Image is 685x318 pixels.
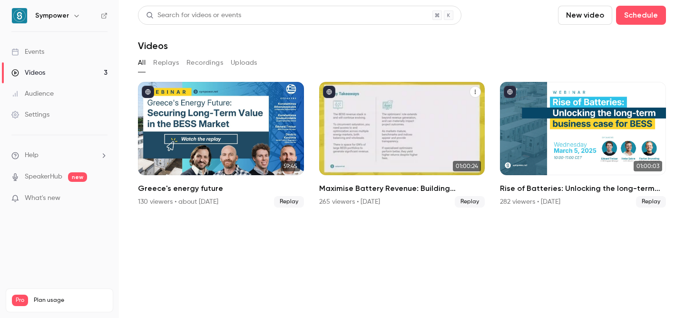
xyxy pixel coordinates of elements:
[138,55,146,70] button: All
[11,110,49,119] div: Settings
[558,6,612,25] button: New video
[319,82,485,208] a: 01:00:24Maximise Battery Revenue: Building Bankable Projects with Long-Term ROI265 viewers • [DAT...
[138,40,168,51] h1: Videos
[634,161,662,171] span: 01:00:03
[500,197,560,207] div: 282 viewers • [DATE]
[96,194,108,203] iframe: Noticeable Trigger
[12,306,30,315] p: Videos
[138,82,666,208] ul: Videos
[138,6,666,312] section: Videos
[89,306,107,315] p: / 300
[636,196,666,208] span: Replay
[455,196,485,208] span: Replay
[11,150,108,160] li: help-dropdown-opener
[142,86,154,98] button: published
[186,55,223,70] button: Recordings
[616,6,666,25] button: Schedule
[11,68,45,78] div: Videos
[323,86,335,98] button: published
[319,197,380,207] div: 265 viewers • [DATE]
[138,82,304,208] li: Greece's energy future
[146,10,241,20] div: Search for videos or events
[138,197,218,207] div: 130 viewers • about [DATE]
[138,82,304,208] a: 59:45Greece's energy future130 viewers • about [DATE]Replay
[89,308,92,313] span: 3
[68,172,87,182] span: new
[12,295,28,306] span: Pro
[319,82,485,208] li: Maximise Battery Revenue: Building Bankable Projects with Long-Term ROI
[319,183,485,194] h2: Maximise Battery Revenue: Building Bankable Projects with Long-Term ROI
[25,172,62,182] a: SpeakerHub
[25,150,39,160] span: Help
[12,8,27,23] img: Sympower
[274,196,304,208] span: Replay
[11,47,44,57] div: Events
[34,297,107,304] span: Plan usage
[500,183,666,194] h2: Rise of Batteries: Unlocking the long-term business case for [PERSON_NAME]
[500,82,666,208] li: Rise of Batteries: Unlocking the long-term business case for BESS
[504,86,516,98] button: published
[453,161,481,171] span: 01:00:24
[25,193,60,203] span: What's new
[35,11,69,20] h6: Sympower
[231,55,257,70] button: Uploads
[138,183,304,194] h2: Greece's energy future
[153,55,179,70] button: Replays
[281,161,300,171] span: 59:45
[11,89,54,99] div: Audience
[500,82,666,208] a: 01:00:03Rise of Batteries: Unlocking the long-term business case for [PERSON_NAME]282 viewers • [...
